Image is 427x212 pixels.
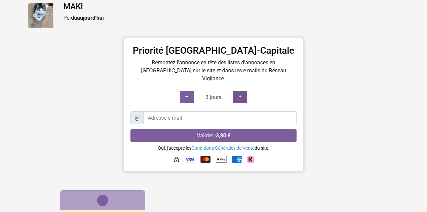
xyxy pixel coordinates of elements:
img: Apple Pay [216,154,227,165]
img: Mastercard [200,156,210,163]
span: @ [130,111,144,124]
h3: Priorité [GEOGRAPHIC_DATA]-Capitale [130,45,297,56]
strong: aujourd'hui [77,15,104,21]
button: Valider ·3,80 € [130,129,297,142]
img: American Express [232,156,242,163]
input: Adresse e-mail [143,111,297,124]
img: Visa [185,156,195,163]
strong: 3,80 € [216,132,231,139]
p: Perdu [63,14,399,22]
small: Oui, j'accepte les du site. [158,145,270,151]
h4: MAKI [63,2,399,11]
img: HTTPS : paiement sécurisé [173,156,180,163]
a: Conditions Générales de Vente [191,145,255,151]
p: Remontez l'annonce en tête des listes d'annonces en [GEOGRAPHIC_DATA] sur le site et dans les e-m... [130,59,297,83]
img: Klarna [247,156,254,163]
